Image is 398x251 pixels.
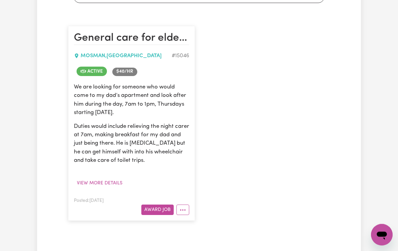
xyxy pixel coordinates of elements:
[371,224,393,246] iframe: Button to launch messaging window, conversation in progress
[176,205,189,215] button: More options
[172,52,189,60] div: Job ID #15046
[141,205,174,215] button: Award Job
[74,52,172,60] div: MOSMAN , [GEOGRAPHIC_DATA]
[112,68,137,76] span: Job rate per hour
[74,83,189,117] p: We are looking for someone who would come to my dad’s apartment and look after him during the day...
[74,32,189,45] h2: General care for elderly gentleman, Mosman
[74,199,104,203] span: Posted: [DATE]
[74,178,125,189] button: View more details
[77,67,107,76] span: Job is active
[74,122,189,165] p: Duties would include relieving the night carer at 7am, making breakfast for my dad and just being...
